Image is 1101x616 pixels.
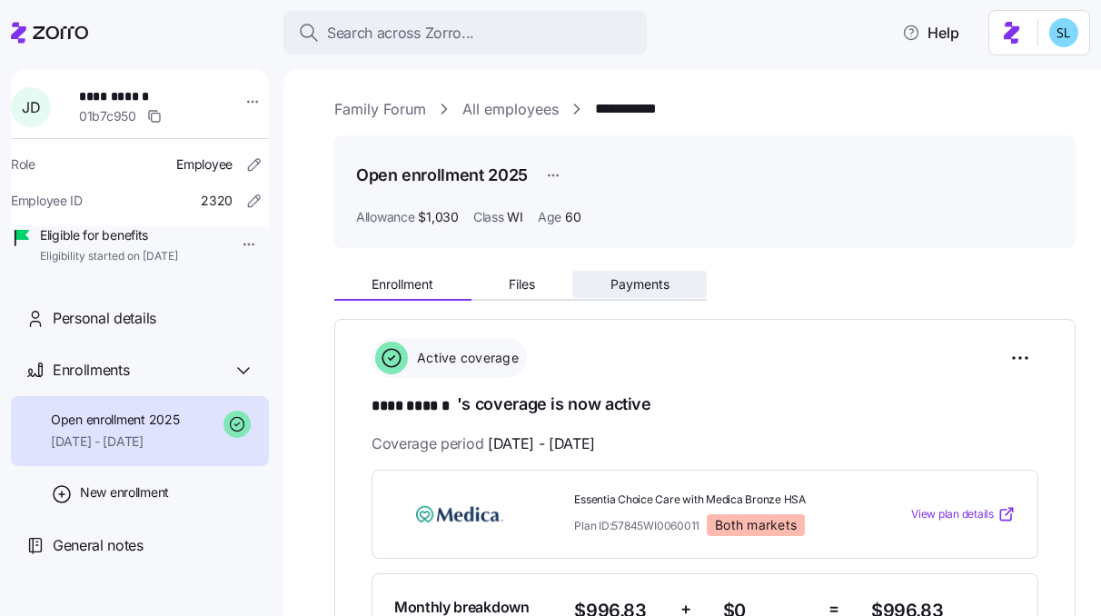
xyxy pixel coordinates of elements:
[911,506,994,523] span: View plan details
[418,208,458,226] span: $1,030
[283,11,647,55] button: Search across Zorro...
[176,155,233,174] span: Employee
[372,432,595,455] span: Coverage period
[53,307,156,330] span: Personal details
[488,432,595,455] span: [DATE] - [DATE]
[11,192,83,210] span: Employee ID
[356,208,414,226] span: Allowance
[902,22,959,44] span: Help
[715,517,797,533] span: Both markets
[412,349,519,367] span: Active coverage
[888,15,974,51] button: Help
[473,208,504,226] span: Class
[462,98,559,121] a: All employees
[334,98,426,121] a: Family Forum
[51,432,179,451] span: [DATE] - [DATE]
[53,359,129,382] span: Enrollments
[327,22,474,45] span: Search across Zorro...
[394,493,525,535] img: Medica
[40,249,178,264] span: Eligibility started on [DATE]
[51,411,179,429] span: Open enrollment 2025
[79,107,136,125] span: 01b7c950
[22,100,40,114] span: J D
[372,392,1038,418] h1: 's coverage is now active
[565,208,580,226] span: 60
[356,164,528,186] h1: Open enrollment 2025
[80,483,169,502] span: New enrollment
[11,155,35,174] span: Role
[372,278,433,291] span: Enrollment
[574,518,699,533] span: Plan ID: 57845WI0060011
[53,534,144,557] span: General notes
[201,192,233,210] span: 2320
[1049,18,1078,47] img: 7c620d928e46699fcfb78cede4daf1d1
[911,505,1016,523] a: View plan details
[574,492,857,508] span: Essentia Choice Care with Medica Bronze HSA
[40,226,178,244] span: Eligible for benefits
[610,278,670,291] span: Payments
[507,208,522,226] span: WI
[538,208,561,226] span: Age
[509,278,535,291] span: Files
